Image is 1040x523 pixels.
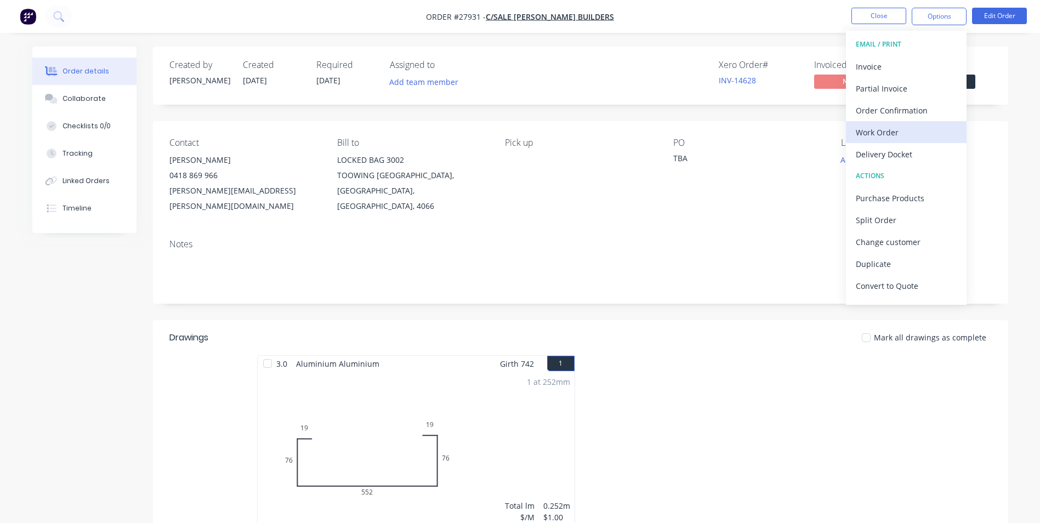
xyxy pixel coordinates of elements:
button: Add team member [383,75,464,89]
div: Notes [169,239,992,249]
div: Bill to [337,138,487,148]
button: Archive [846,297,967,319]
div: Created [243,60,303,70]
button: Work Order [846,121,967,143]
div: Invoice [856,59,957,75]
div: Partial Invoice [856,81,957,96]
button: Timeline [32,195,137,222]
span: [DATE] [243,75,267,86]
button: 1 [547,356,575,371]
button: Close [851,8,906,24]
div: LOCKED BAG 3002 [337,152,487,168]
div: Timeline [62,203,92,213]
span: Girth 742 [500,356,534,372]
button: Checklists 0/0 [32,112,137,140]
div: Collaborate [62,94,106,104]
button: Partial Invoice [846,77,967,99]
div: [PERSON_NAME] [169,75,230,86]
div: Order details [62,66,109,76]
div: Order Confirmation [856,103,957,118]
div: TBA [673,152,810,168]
div: Labels [841,138,991,148]
div: LOCKED BAG 3002TOOWING [GEOGRAPHIC_DATA], [GEOGRAPHIC_DATA], [GEOGRAPHIC_DATA], 4066 [337,152,487,214]
span: No [814,75,880,88]
img: Factory [20,8,36,25]
button: Tracking [32,140,137,167]
div: Pick up [505,138,655,148]
div: Total lm [505,500,535,511]
div: Xero Order # [719,60,801,70]
span: Order #27931 - [426,12,486,22]
div: [PERSON_NAME]0418 869 966[PERSON_NAME][EMAIL_ADDRESS][PERSON_NAME][DOMAIN_NAME] [169,152,320,214]
span: [DATE] [316,75,340,86]
button: Add team member [390,75,464,89]
button: Split Order [846,209,967,231]
button: Add labels [835,152,885,167]
button: Purchase Products [846,187,967,209]
a: INV-14628 [719,75,756,86]
button: ACTIONS [846,165,967,187]
div: Required [316,60,377,70]
div: Split Order [856,212,957,228]
div: Delivery Docket [856,146,957,162]
div: [PERSON_NAME][EMAIL_ADDRESS][PERSON_NAME][DOMAIN_NAME] [169,183,320,214]
div: Work Order [856,124,957,140]
button: Change customer [846,231,967,253]
div: Change customer [856,234,957,250]
span: Mark all drawings as complete [874,332,986,343]
span: 3.0 [272,356,292,372]
div: 0418 869 966 [169,168,320,183]
button: Order Confirmation [846,99,967,121]
button: Delivery Docket [846,143,967,165]
div: $/M [505,511,535,523]
button: Collaborate [32,85,137,112]
button: Invoice [846,55,967,77]
div: TOOWING [GEOGRAPHIC_DATA], [GEOGRAPHIC_DATA], [GEOGRAPHIC_DATA], 4066 [337,168,487,214]
div: Archive [856,300,957,316]
button: Linked Orders [32,167,137,195]
div: $1.00 [543,511,570,523]
div: Drawings [169,331,208,344]
div: Checklists 0/0 [62,121,111,131]
div: Convert to Quote [856,278,957,294]
button: Convert to Quote [846,275,967,297]
button: Order details [32,58,137,85]
div: Invoiced [814,60,896,70]
div: Duplicate [856,256,957,272]
div: Contact [169,138,320,148]
div: ACTIONS [856,169,957,183]
a: C/SALE [PERSON_NAME] BUILDERS [486,12,614,22]
div: PO [673,138,823,148]
span: Aluminium Aluminium [292,356,384,372]
div: EMAIL / PRINT [856,37,957,52]
button: Options [912,8,967,25]
button: EMAIL / PRINT [846,33,967,55]
div: 0.252m [543,500,570,511]
div: [PERSON_NAME] [169,152,320,168]
div: Purchase Products [856,190,957,206]
div: Tracking [62,149,93,158]
div: Assigned to [390,60,499,70]
div: Linked Orders [62,176,110,186]
button: Edit Order [972,8,1027,24]
div: 1 at 252mm [527,376,570,388]
div: Created by [169,60,230,70]
button: Duplicate [846,253,967,275]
